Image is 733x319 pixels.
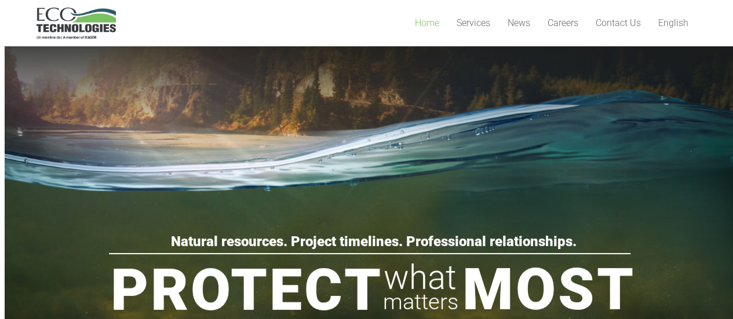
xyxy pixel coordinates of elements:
rs-layer: Most [462,261,636,318]
span: English [658,17,688,28]
span: Services [457,17,490,28]
rs-layer: matters [383,285,458,318]
rs-layer: what [384,261,457,294]
a: logo_EcoTech_ASDR_RGB [37,8,116,39]
rs-layer: Natural resources. Project timelines. Professional relationships. [171,235,577,248]
span: News [508,17,530,28]
span: Careers [548,17,578,28]
rs-layer: Protect [111,261,383,319]
span: Contact Us [596,17,641,28]
span: Home [415,17,439,28]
